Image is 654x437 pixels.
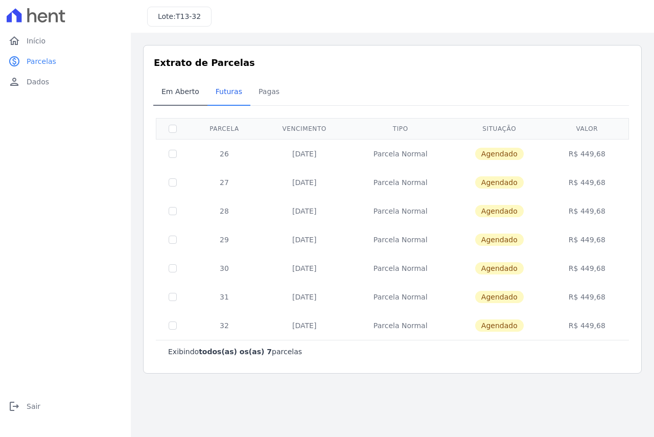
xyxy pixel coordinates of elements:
td: 31 [189,283,260,311]
td: R$ 449,68 [547,225,627,254]
td: Parcela Normal [349,139,452,168]
th: Vencimento [260,118,349,139]
a: homeInício [4,31,127,51]
td: 26 [189,139,260,168]
span: Agendado [475,176,524,189]
td: R$ 449,68 [547,311,627,340]
a: logoutSair [4,396,127,417]
td: 29 [189,225,260,254]
i: paid [8,55,20,67]
td: 32 [189,311,260,340]
td: Parcela Normal [349,311,452,340]
span: Em Aberto [155,81,205,102]
td: [DATE] [260,139,349,168]
span: Sair [27,401,40,411]
td: R$ 449,68 [547,283,627,311]
a: Futuras [207,79,250,106]
h3: Lote: [158,11,201,22]
td: R$ 449,68 [547,139,627,168]
a: paidParcelas [4,51,127,72]
a: Em Aberto [153,79,207,106]
td: [DATE] [260,254,349,283]
td: Parcela Normal [349,225,452,254]
span: Agendado [475,262,524,274]
td: 27 [189,168,260,197]
td: R$ 449,68 [547,197,627,225]
i: person [8,76,20,88]
td: R$ 449,68 [547,168,627,197]
i: logout [8,400,20,412]
span: T13-32 [176,12,201,20]
i: home [8,35,20,47]
td: [DATE] [260,283,349,311]
td: Parcela Normal [349,254,452,283]
span: Agendado [475,205,524,217]
th: Parcela [189,118,260,139]
td: Parcela Normal [349,197,452,225]
span: Dados [27,77,49,87]
td: R$ 449,68 [547,254,627,283]
th: Tipo [349,118,452,139]
th: Situação [452,118,547,139]
p: Exibindo parcelas [168,347,302,357]
td: [DATE] [260,311,349,340]
span: Início [27,36,45,46]
td: 28 [189,197,260,225]
td: [DATE] [260,197,349,225]
span: Futuras [209,81,248,102]
b: todos(as) os(as) 7 [199,348,272,356]
span: Agendado [475,319,524,332]
td: Parcela Normal [349,283,452,311]
span: Parcelas [27,56,56,66]
td: Parcela Normal [349,168,452,197]
td: 30 [189,254,260,283]
th: Valor [547,118,627,139]
span: Agendado [475,234,524,246]
a: personDados [4,72,127,92]
td: [DATE] [260,168,349,197]
td: [DATE] [260,225,349,254]
span: Agendado [475,148,524,160]
h3: Extrato de Parcelas [154,56,631,70]
span: Pagas [252,81,286,102]
span: Agendado [475,291,524,303]
a: Pagas [250,79,288,106]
